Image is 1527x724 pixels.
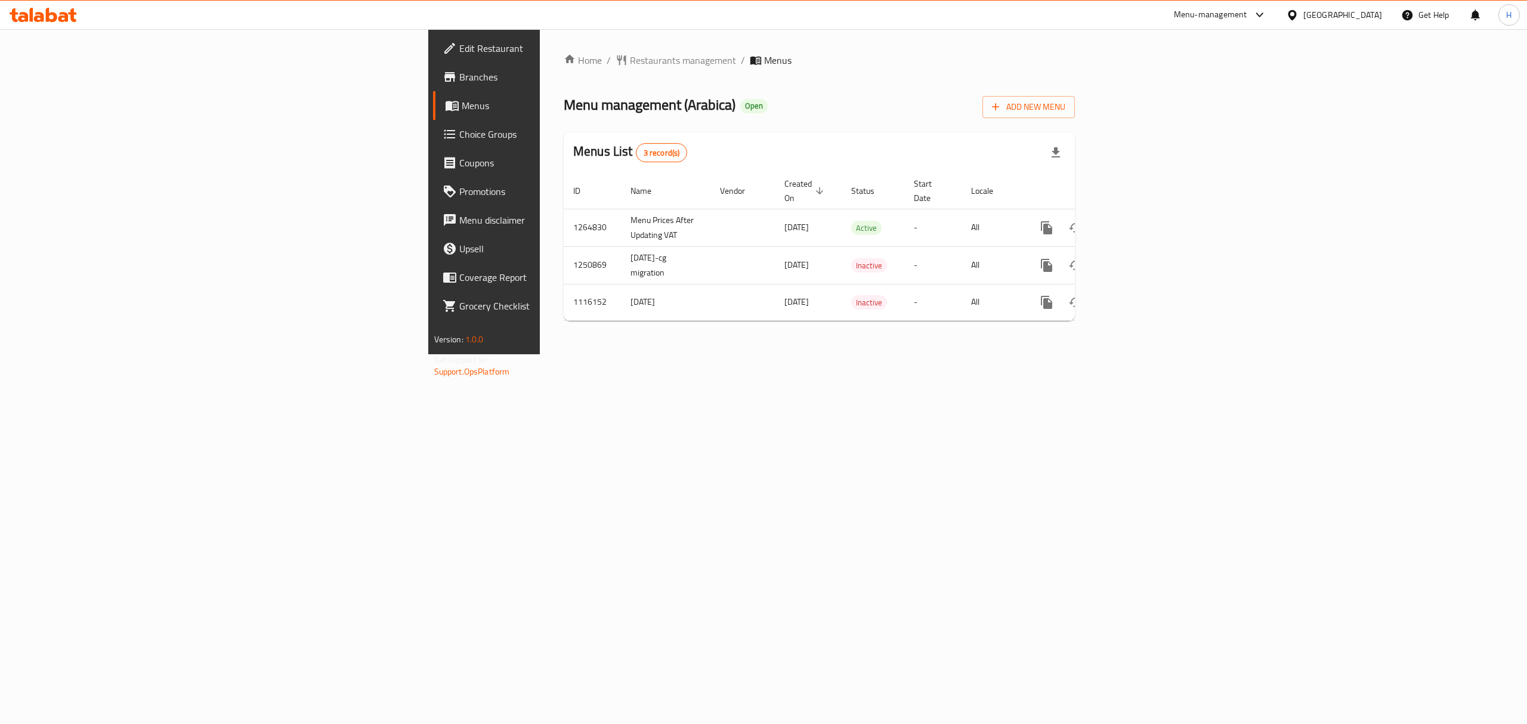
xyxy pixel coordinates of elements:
[1033,251,1061,280] button: more
[992,100,1065,115] span: Add New Menu
[1506,8,1511,21] span: H
[459,127,674,141] span: Choice Groups
[914,177,947,205] span: Start Date
[434,352,489,367] span: Get support on:
[904,284,962,320] td: -
[1041,138,1070,167] div: Export file
[630,184,667,198] span: Name
[459,242,674,256] span: Upsell
[851,295,887,310] div: Inactive
[784,257,809,273] span: [DATE]
[962,246,1023,284] td: All
[1033,288,1061,317] button: more
[459,213,674,227] span: Menu disclaimer
[1303,8,1382,21] div: [GEOGRAPHIC_DATA]
[740,99,768,113] div: Open
[433,120,684,148] a: Choice Groups
[851,184,890,198] span: Status
[564,53,1075,67] nav: breadcrumb
[465,332,484,347] span: 1.0.0
[784,219,809,235] span: [DATE]
[962,284,1023,320] td: All
[741,53,745,67] li: /
[573,184,596,198] span: ID
[462,98,674,113] span: Menus
[851,221,882,235] span: Active
[962,209,1023,246] td: All
[459,156,674,170] span: Coupons
[784,294,809,310] span: [DATE]
[636,143,688,162] div: Total records count
[459,41,674,55] span: Edit Restaurant
[433,177,684,206] a: Promotions
[433,34,684,63] a: Edit Restaurant
[851,296,887,310] span: Inactive
[573,143,687,162] h2: Menus List
[740,101,768,111] span: Open
[784,177,827,205] span: Created On
[1061,214,1090,242] button: Change Status
[433,292,684,320] a: Grocery Checklist
[720,184,761,198] span: Vendor
[459,270,674,284] span: Coverage Report
[982,96,1075,118] button: Add New Menu
[459,299,674,313] span: Grocery Checklist
[564,173,1157,321] table: enhanced table
[433,206,684,234] a: Menu disclaimer
[904,246,962,284] td: -
[636,147,687,159] span: 3 record(s)
[1023,173,1157,209] th: Actions
[459,184,674,199] span: Promotions
[433,91,684,120] a: Menus
[851,259,887,273] span: Inactive
[764,53,792,67] span: Menus
[851,258,887,273] div: Inactive
[434,332,463,347] span: Version:
[434,364,510,379] a: Support.OpsPlatform
[433,234,684,263] a: Upsell
[1174,8,1247,22] div: Menu-management
[433,148,684,177] a: Coupons
[1061,251,1090,280] button: Change Status
[971,184,1009,198] span: Locale
[433,263,684,292] a: Coverage Report
[459,70,674,84] span: Branches
[904,209,962,246] td: -
[433,63,684,91] a: Branches
[1061,288,1090,317] button: Change Status
[1033,214,1061,242] button: more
